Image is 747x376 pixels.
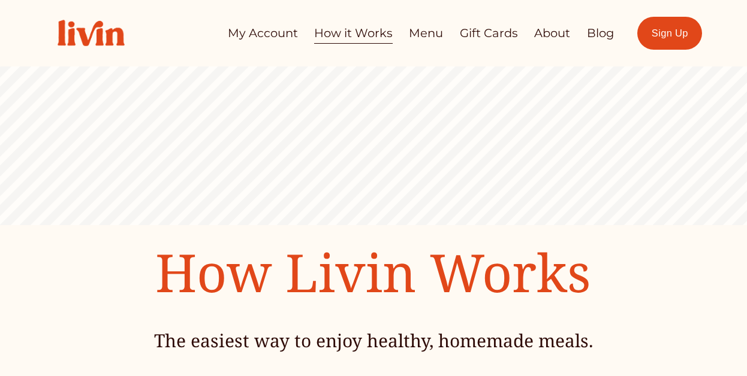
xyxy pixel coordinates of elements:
span: How Livin Works [155,236,591,308]
img: Livin [45,7,137,59]
a: About [534,22,570,45]
a: How it Works [314,22,393,45]
a: Gift Cards [460,22,518,45]
a: Menu [409,22,443,45]
a: Sign Up [637,17,702,50]
h4: The easiest way to enjoy healthy, homemade meals. [100,329,647,353]
iframe: chat widget [697,328,735,364]
a: My Account [228,22,298,45]
a: Blog [587,22,614,45]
